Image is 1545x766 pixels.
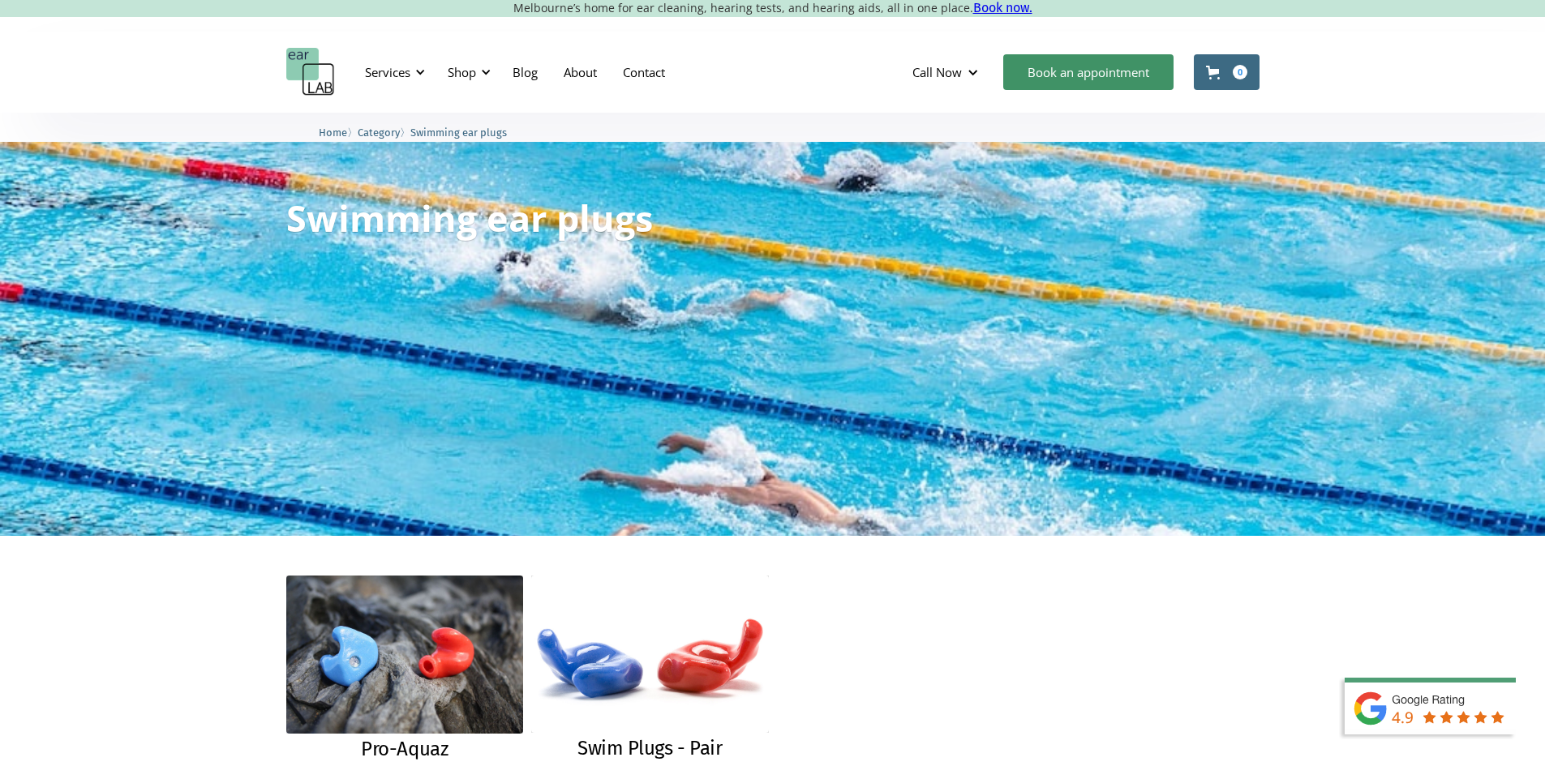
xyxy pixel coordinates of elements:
span: Home [319,126,347,139]
li: 〉 [319,124,358,141]
a: Blog [500,49,551,96]
div: Services [365,64,410,80]
img: Swim Plugs - Pair [531,576,769,733]
a: Home [319,124,347,139]
div: Shop [438,48,496,96]
h1: Swimming ear plugs [286,199,653,236]
a: Book an appointment [1003,54,1174,90]
a: About [551,49,610,96]
a: home [286,48,335,96]
div: Call Now [899,48,995,96]
div: Services [355,48,430,96]
h2: Pro-Aquaz [361,738,448,761]
span: Swimming ear plugs [410,126,507,139]
span: Category [358,126,400,139]
div: Call Now [912,64,962,80]
a: Open cart [1194,54,1260,90]
a: Contact [610,49,678,96]
a: Swimming ear plugs [410,124,507,139]
h2: Swim Plugs - Pair [577,737,722,760]
div: 0 [1233,65,1247,79]
a: Category [358,124,400,139]
div: Shop [448,64,476,80]
li: 〉 [358,124,410,141]
img: Pro-Aquaz [286,576,524,734]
